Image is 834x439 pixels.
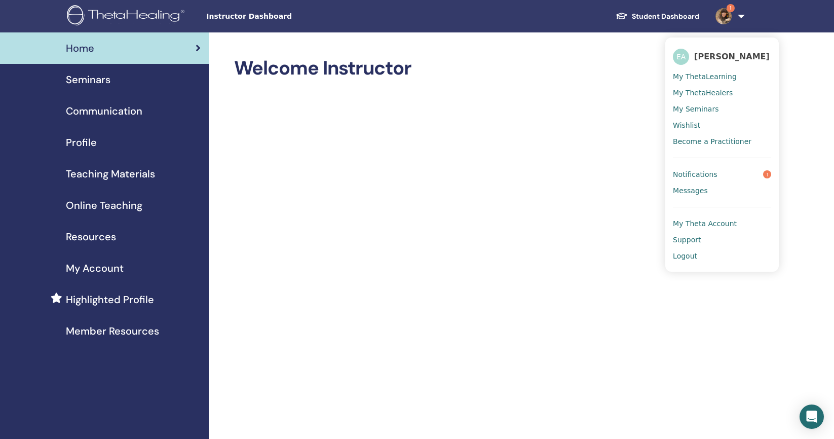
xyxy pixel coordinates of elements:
[67,5,188,28] img: logo.png
[763,170,771,178] span: 1
[66,135,97,150] span: Profile
[673,133,771,150] a: Become a Practitioner
[673,235,701,244] span: Support
[673,186,708,195] span: Messages
[673,121,700,130] span: Wishlist
[673,215,771,232] a: My Theta Account
[800,405,824,429] div: Open Intercom Messenger
[66,292,154,307] span: Highlighted Profile
[673,68,771,85] a: My ThetaLearning
[206,11,358,22] span: Instructor Dashboard
[673,117,771,133] a: Wishlist
[673,166,771,182] a: Notifications1
[673,251,697,261] span: Logout
[673,45,771,68] a: EA[PERSON_NAME]
[66,41,94,56] span: Home
[66,261,124,276] span: My Account
[66,166,155,181] span: Teaching Materials
[673,219,737,228] span: My Theta Account
[66,72,110,87] span: Seminars
[673,49,689,65] span: EA
[234,57,743,80] h2: Welcome Instructor
[694,51,770,62] span: [PERSON_NAME]
[727,4,735,12] span: 1
[66,198,142,213] span: Online Teaching
[673,248,771,264] a: Logout
[673,232,771,248] a: Support
[608,7,707,26] a: Student Dashboard
[715,8,732,24] img: default.jpg
[673,170,717,179] span: Notifications
[616,12,628,20] img: graduation-cap-white.svg
[673,88,733,97] span: My ThetaHealers
[673,85,771,101] a: My ThetaHealers
[673,72,737,81] span: My ThetaLearning
[665,38,779,272] ul: 1
[66,323,159,339] span: Member Resources
[66,103,142,119] span: Communication
[673,104,718,114] span: My Seminars
[66,229,116,244] span: Resources
[673,101,771,117] a: My Seminars
[673,137,751,146] span: Become a Practitioner
[673,182,771,199] a: Messages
